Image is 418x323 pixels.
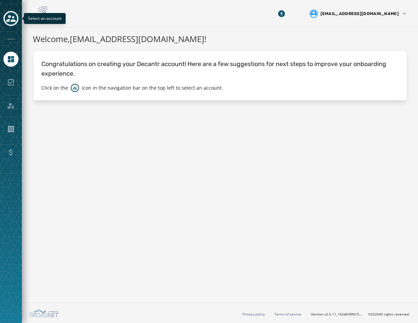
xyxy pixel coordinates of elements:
a: Terms of service [274,312,301,316]
span: v2.5.11_165d649fd1592c218755210ebffa1e5a55c3084e [324,312,363,317]
h1: Welcome, [EMAIL_ADDRESS][DOMAIN_NAME] ! [33,33,407,45]
p: Congratulations on creating your Decantr account! Here are a few suggestions for next steps to im... [41,59,399,78]
span: Version [311,312,363,317]
span: [EMAIL_ADDRESS][DOMAIN_NAME] [321,11,399,16]
button: User settings [307,7,410,21]
p: icon in the navigation bar on the top left to select an account. [82,85,223,91]
p: Click on the [41,85,68,91]
button: Toggle account select drawer [3,11,18,26]
a: Privacy policy [243,312,265,316]
button: Download Menu [275,8,288,20]
a: Navigate to Home [3,52,18,67]
span: Select an account [28,15,62,21]
span: © 2025 All rights reserved. [368,312,410,316]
